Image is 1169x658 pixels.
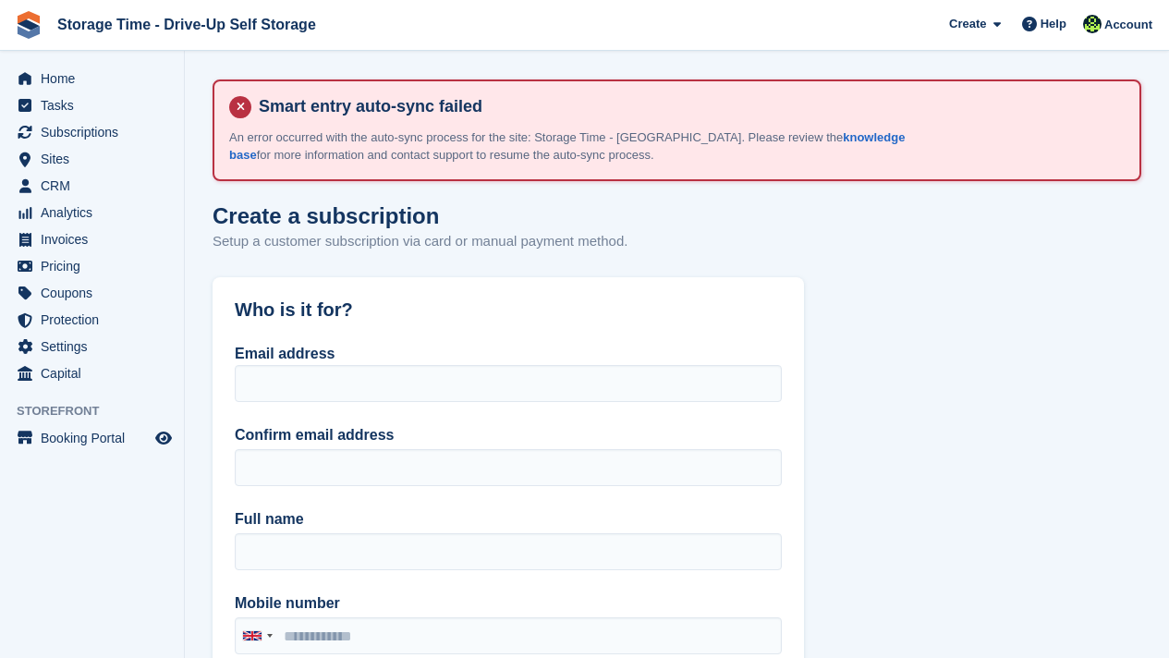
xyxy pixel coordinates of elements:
[50,9,323,40] a: Storage Time - Drive-Up Self Storage
[41,425,152,451] span: Booking Portal
[235,299,782,321] h2: Who is it for?
[1083,15,1102,33] img: Laaibah Sarwar
[9,280,175,306] a: menu
[1041,15,1066,33] span: Help
[9,360,175,386] a: menu
[41,92,152,118] span: Tasks
[15,11,43,39] img: stora-icon-8386f47178a22dfd0bd8f6a31ec36ba5ce8667c1dd55bd0f319d3a0aa187defe.svg
[41,66,152,91] span: Home
[9,119,175,145] a: menu
[9,226,175,252] a: menu
[41,173,152,199] span: CRM
[41,146,152,172] span: Sites
[213,231,627,252] p: Setup a customer subscription via card or manual payment method.
[9,66,175,91] a: menu
[229,128,922,164] p: An error occurred with the auto-sync process for the site: Storage Time - [GEOGRAPHIC_DATA]. Plea...
[236,618,278,653] div: United Kingdom: +44
[9,334,175,359] a: menu
[9,92,175,118] a: menu
[41,280,152,306] span: Coupons
[235,346,335,361] label: Email address
[9,253,175,279] a: menu
[17,402,184,420] span: Storefront
[9,146,175,172] a: menu
[41,253,152,279] span: Pricing
[9,173,175,199] a: menu
[41,307,152,333] span: Protection
[41,226,152,252] span: Invoices
[9,200,175,225] a: menu
[235,592,782,615] label: Mobile number
[235,508,782,530] label: Full name
[9,307,175,333] a: menu
[251,96,1125,117] h4: Smart entry auto-sync failed
[152,427,175,449] a: Preview store
[9,425,175,451] a: menu
[949,15,986,33] span: Create
[41,360,152,386] span: Capital
[1104,16,1152,34] span: Account
[41,334,152,359] span: Settings
[235,424,782,446] label: Confirm email address
[213,203,439,228] h1: Create a subscription
[41,200,152,225] span: Analytics
[41,119,152,145] span: Subscriptions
